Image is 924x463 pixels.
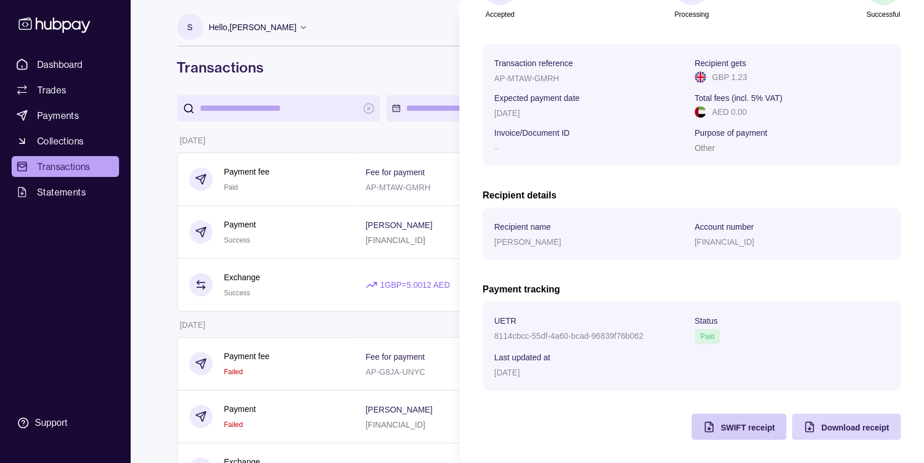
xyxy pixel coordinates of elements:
[695,106,706,118] img: ae
[695,222,754,231] p: Account number
[494,128,570,138] p: Invoice/Document ID
[494,93,580,103] p: Expected payment date
[674,8,709,21] p: Processing
[821,423,889,432] span: Download receipt
[695,93,782,103] p: Total fees (incl. 5% VAT)
[494,331,643,341] p: 8114cbcc-55df-4a60-bcad-96839f76b062
[721,423,775,432] span: SWIFT receipt
[695,143,715,153] p: Other
[695,237,754,247] p: [FINANCIAL_ID]
[494,368,520,377] p: [DATE]
[695,71,706,83] img: gb
[494,316,516,325] p: UETR
[494,74,559,83] p: AP-MTAW-GMRH
[494,143,499,153] p: –
[494,222,551,231] p: Recipient name
[695,316,718,325] p: Status
[494,237,561,247] p: [PERSON_NAME]
[700,332,714,341] span: Paid
[494,59,573,68] p: Transaction reference
[712,106,747,118] p: AED 0.00
[712,71,747,84] p: GBP 1.23
[792,414,901,440] button: Download receipt
[695,128,767,138] p: Purpose of payment
[483,189,901,202] h2: Recipient details
[867,8,900,21] p: Successful
[692,414,786,440] button: SWIFT receipt
[494,108,520,118] p: [DATE]
[695,59,746,68] p: Recipient gets
[486,8,515,21] p: Accepted
[494,353,551,362] p: Last updated at
[483,283,901,296] h2: Payment tracking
